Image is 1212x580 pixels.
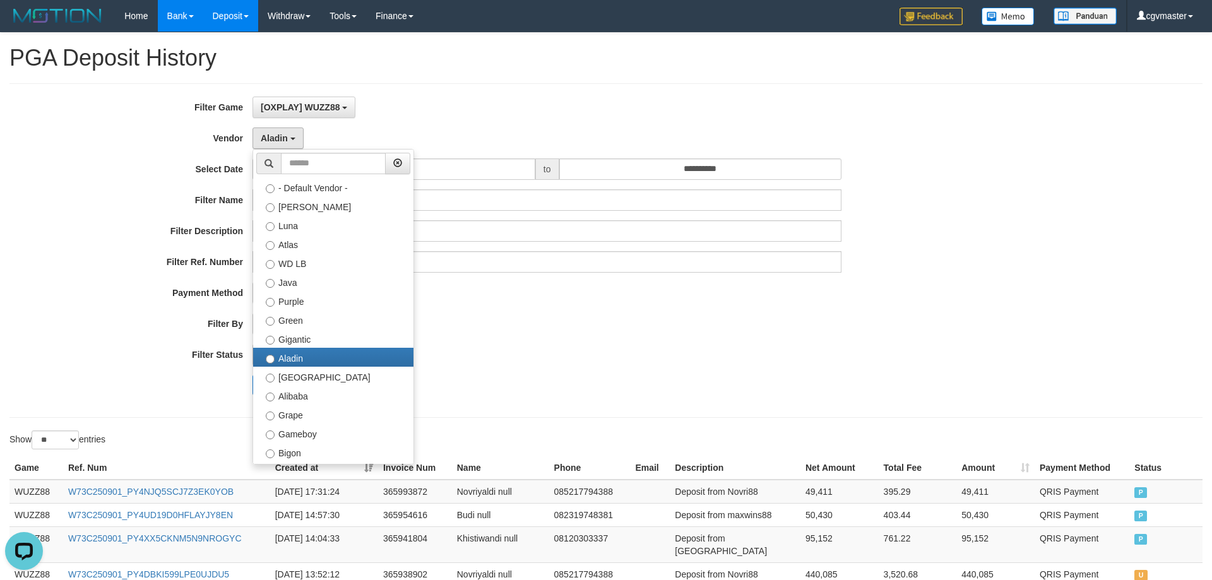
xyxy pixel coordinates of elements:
[270,456,378,480] th: Created at: activate to sort column ascending
[378,526,452,562] td: 365941804
[261,133,288,143] span: Aladin
[253,442,413,461] label: Bigon
[253,234,413,253] label: Atlas
[68,533,242,543] a: W73C250901_PY4XX5CKNM5N9NROGYC
[800,526,879,562] td: 95,152
[900,8,963,25] img: Feedback.jpg
[670,480,800,504] td: Deposit from Novri88
[253,310,413,329] label: Green
[253,196,413,215] label: [PERSON_NAME]
[630,456,670,480] th: Email
[378,480,452,504] td: 365993872
[1134,487,1147,498] span: PAID
[270,503,378,526] td: [DATE] 14:57:30
[9,480,63,504] td: WUZZ88
[261,102,340,112] span: [OXPLAY] WUZZ88
[253,423,413,442] label: Gameboy
[956,503,1035,526] td: 50,430
[549,503,631,526] td: 082319748381
[378,456,452,480] th: Invoice Num
[253,329,413,348] label: Gigantic
[879,480,957,504] td: 395.29
[32,430,79,449] select: Showentries
[68,569,229,579] a: W73C250901_PY4DBKI599LPE0UJDU5
[670,503,800,526] td: Deposit from maxwins88
[266,430,275,439] input: Gameboy
[9,45,1203,71] h1: PGA Deposit History
[800,456,879,480] th: Net Amount
[1035,480,1129,504] td: QRIS Payment
[266,203,275,212] input: [PERSON_NAME]
[800,503,879,526] td: 50,430
[253,367,413,386] label: [GEOGRAPHIC_DATA]
[800,480,879,504] td: 49,411
[266,241,275,250] input: Atlas
[1129,456,1203,480] th: Status
[5,5,43,43] button: Open LiveChat chat widget
[956,480,1035,504] td: 49,411
[956,456,1035,480] th: Amount: activate to sort column ascending
[549,526,631,562] td: 08120303337
[452,526,549,562] td: Khistiwandi null
[879,503,957,526] td: 403.44
[9,503,63,526] td: WUZZ88
[1035,526,1129,562] td: QRIS Payment
[266,336,275,345] input: Gigantic
[68,510,233,520] a: W73C250901_PY4UD19D0HFLAYJY8EN
[1035,503,1129,526] td: QRIS Payment
[270,480,378,504] td: [DATE] 17:31:24
[253,348,413,367] label: Aladin
[535,158,559,180] span: to
[266,298,275,307] input: Purple
[266,393,275,401] input: Alibaba
[378,503,452,526] td: 365954616
[252,97,355,118] button: [OXPLAY] WUZZ88
[1035,456,1129,480] th: Payment Method
[549,456,631,480] th: Phone
[266,317,275,326] input: Green
[253,215,413,234] label: Luna
[253,405,413,423] label: Grape
[266,411,275,420] input: Grape
[266,279,275,288] input: Java
[1134,511,1147,521] span: PAID
[253,253,413,272] label: WD LB
[670,456,800,480] th: Description
[266,449,275,458] input: Bigon
[1134,534,1147,545] span: PAID
[9,456,63,480] th: Game
[266,222,275,231] input: Luna
[270,526,378,562] td: [DATE] 14:04:33
[670,526,800,562] td: Deposit from [GEOGRAPHIC_DATA]
[253,177,413,196] label: - Default Vendor -
[266,374,275,382] input: [GEOGRAPHIC_DATA]
[982,8,1035,25] img: Button%20Memo.svg
[452,503,549,526] td: Budi null
[452,456,549,480] th: Name
[266,184,275,193] input: - Default Vendor -
[253,272,413,291] label: Java
[956,526,1035,562] td: 95,152
[9,6,105,25] img: MOTION_logo.png
[63,456,270,480] th: Ref. Num
[452,480,549,504] td: Novriyaldi null
[253,291,413,310] label: Purple
[9,430,105,449] label: Show entries
[266,260,275,269] input: WD LB
[879,526,957,562] td: 761.22
[68,487,234,497] a: W73C250901_PY4NJQ5SCJ7Z3EK0YOB
[252,127,304,149] button: Aladin
[549,480,631,504] td: 085217794388
[253,461,413,480] label: Allstar
[266,355,275,364] input: Aladin
[1054,8,1117,25] img: panduan.png
[253,386,413,405] label: Alibaba
[879,456,957,480] th: Total Fee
